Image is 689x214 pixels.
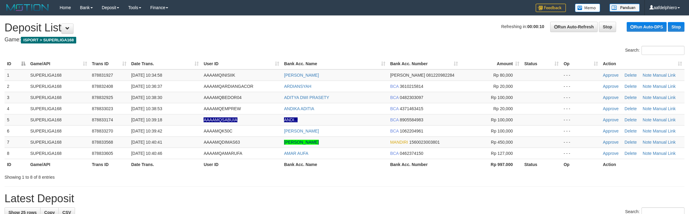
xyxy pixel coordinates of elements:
[5,69,28,81] td: 1
[390,95,399,100] span: BCA
[522,58,561,69] th: Status: activate to sort column ascending
[28,69,90,81] td: SUPERLIGA168
[5,3,51,12] img: MOTION_logo.png
[284,73,319,78] a: [PERSON_NAME]
[625,84,637,89] a: Delete
[131,140,162,145] span: [DATE] 10:40:41
[625,106,637,111] a: Delete
[643,73,652,78] a: Note
[493,84,513,89] span: Rp 20,000
[625,95,637,100] a: Delete
[131,95,162,100] span: [DATE] 10:38:30
[5,193,684,205] h1: Latest Deposit
[5,125,28,136] td: 6
[131,129,162,133] span: [DATE] 10:39:42
[28,125,90,136] td: SUPERLIGA168
[400,129,423,133] span: Copy 1062204961 to clipboard
[131,84,162,89] span: [DATE] 10:36:37
[5,81,28,92] td: 2
[92,95,113,100] span: 878832925
[426,73,454,78] span: Copy 081220982284 to clipboard
[668,22,684,32] a: Stop
[460,58,522,69] th: Amount: activate to sort column ascending
[625,151,637,156] a: Delete
[390,73,425,78] span: [PERSON_NAME]
[625,73,637,78] a: Delete
[493,73,513,78] span: Rp 80,000
[5,114,28,125] td: 5
[603,151,619,156] a: Approve
[491,151,513,156] span: Rp 127,000
[561,136,600,148] td: - - -
[204,151,242,156] span: AAAAMQAMARUFA
[400,106,423,111] span: Copy 4371463415 to clipboard
[204,73,235,78] span: AAAAMQINISIIK
[603,95,619,100] a: Approve
[284,95,329,100] a: ADITYA DWI PRASETY
[92,151,113,156] span: 878833605
[390,117,399,122] span: BCA
[409,140,440,145] span: Copy 1560023003801 to clipboard
[561,159,600,170] th: Op
[131,73,162,78] span: [DATE] 10:34:58
[90,58,129,69] th: Trans ID: activate to sort column ascending
[28,81,90,92] td: SUPERLIGA168
[603,73,619,78] a: Approve
[653,151,676,156] a: Manual Link
[643,151,652,156] a: Note
[536,4,566,12] img: Feedback.jpg
[625,46,684,55] label: Search:
[625,140,637,145] a: Delete
[5,159,28,170] th: ID
[92,73,113,78] span: 878831927
[5,37,684,43] h4: Game:
[653,117,676,122] a: Manual Link
[284,151,308,156] a: AMAR AUFA
[92,117,113,122] span: 878833174
[643,106,652,111] a: Note
[28,159,90,170] th: Game/API
[501,24,544,29] span: Refreshing in:
[5,148,28,159] td: 8
[550,22,598,32] a: Run Auto-Refresh
[460,159,522,170] th: Rp 997.000
[643,95,652,100] a: Note
[603,140,619,145] a: Approve
[204,106,241,111] span: AAAAMQEMPREW
[201,159,282,170] th: User ID
[653,95,676,100] a: Manual Link
[491,140,513,145] span: Rp 450,000
[625,129,637,133] a: Delete
[388,159,460,170] th: Bank Acc. Number
[603,117,619,122] a: Approve
[201,58,282,69] th: User ID: activate to sort column ascending
[282,58,388,69] th: Bank Acc. Name: activate to sort column ascending
[400,95,423,100] span: Copy 0482303097 to clipboard
[90,159,129,170] th: Trans ID
[491,95,513,100] span: Rp 100,000
[92,106,113,111] span: 878833023
[603,106,619,111] a: Approve
[92,140,113,145] span: 878833568
[643,117,652,122] a: Note
[204,84,253,89] span: AAAAMQARDIANGACOR
[92,84,113,89] span: 878832408
[5,22,684,34] h1: Deposit List
[92,129,113,133] span: 878833270
[643,84,652,89] a: Note
[491,129,513,133] span: Rp 100,000
[390,84,399,89] span: BCA
[603,84,619,89] a: Approve
[204,140,240,145] span: AAAAMQDIMAS63
[653,106,676,111] a: Manual Link
[284,129,319,133] a: [PERSON_NAME]
[282,159,388,170] th: Bank Acc. Name
[493,106,513,111] span: Rp 20,000
[561,103,600,114] td: - - -
[522,159,561,170] th: Status
[5,136,28,148] td: 7
[561,69,600,81] td: - - -
[129,58,201,69] th: Date Trans.: activate to sort column ascending
[643,140,652,145] a: Note
[28,58,90,69] th: Game/API: activate to sort column ascending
